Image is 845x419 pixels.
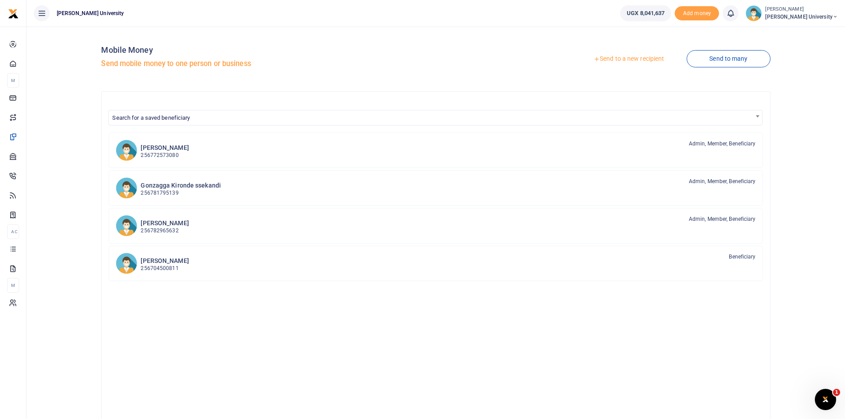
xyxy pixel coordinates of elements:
[116,253,137,274] img: NK
[7,224,19,239] li: Ac
[141,182,221,189] h6: Gonzagga Kironde ssekandi
[109,170,762,206] a: GKs Gonzagga Kironde ssekandi 256781795139 Admin, Member, Beneficiary
[101,45,432,55] h4: Mobile Money
[109,133,762,168] a: PB [PERSON_NAME] 256772573080 Admin, Member, Beneficiary
[620,5,671,21] a: UGX 8,041,637
[116,140,137,161] img: PB
[8,8,19,19] img: logo-small
[487,409,497,419] button: Close
[141,219,189,227] h6: [PERSON_NAME]
[689,215,756,223] span: Admin, Member, Beneficiary
[141,151,189,160] p: 256772573080
[108,110,762,125] span: Search for a saved beneficiary
[141,144,189,152] h6: [PERSON_NAME]
[141,189,221,197] p: 256781795139
[675,9,719,16] a: Add money
[729,253,755,261] span: Beneficiary
[141,257,189,265] h6: [PERSON_NAME]
[765,6,838,13] small: [PERSON_NAME]
[675,6,719,21] li: Toup your wallet
[116,215,137,236] img: ScO
[765,13,838,21] span: [PERSON_NAME] University
[689,140,756,148] span: Admin, Member, Beneficiary
[101,59,432,68] h5: Send mobile money to one person or business
[675,6,719,21] span: Add money
[689,177,756,185] span: Admin, Member, Beneficiary
[746,5,838,21] a: profile-user [PERSON_NAME] [PERSON_NAME] University
[141,227,189,235] p: 256782965632
[746,5,762,21] img: profile-user
[7,73,19,88] li: M
[109,110,762,124] span: Search for a saved beneficiary
[112,114,190,121] span: Search for a saved beneficiary
[109,208,762,243] a: ScO [PERSON_NAME] 256782965632 Admin, Member, Beneficiary
[109,246,762,281] a: NK [PERSON_NAME] 256704500811 Beneficiary
[8,10,19,16] a: logo-small logo-large logo-large
[141,264,189,273] p: 256704500811
[833,389,840,396] span: 1
[571,51,687,67] a: Send to a new recipient
[53,9,127,17] span: [PERSON_NAME] University
[617,5,675,21] li: Wallet ballance
[116,177,137,199] img: GKs
[627,9,664,18] span: UGX 8,041,637
[815,389,836,410] iframe: Intercom live chat
[7,278,19,293] li: M
[687,50,770,67] a: Send to many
